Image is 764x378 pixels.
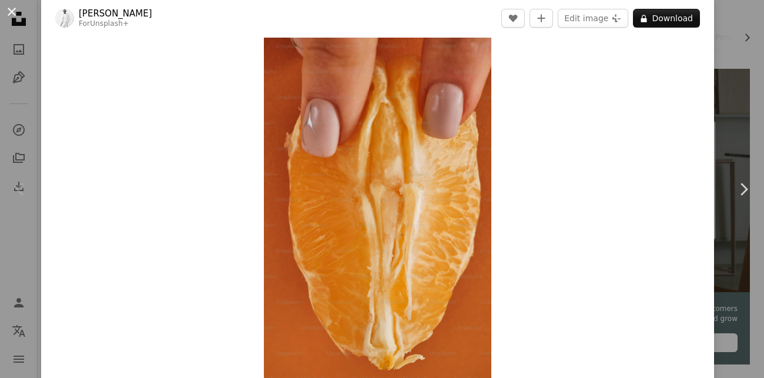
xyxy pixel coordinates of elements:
a: Next [723,133,764,246]
button: Download [633,9,700,28]
div: For [79,19,152,29]
button: Add to Collection [530,9,553,28]
a: [PERSON_NAME] [79,8,152,19]
img: Go to Andrej Lišakov's profile [55,9,74,28]
button: Like [501,9,525,28]
a: Unsplash+ [90,19,129,28]
button: Edit image [558,9,628,28]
